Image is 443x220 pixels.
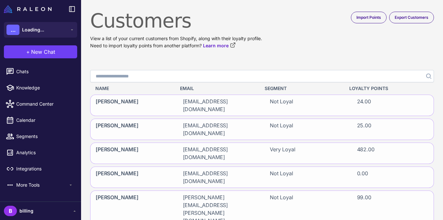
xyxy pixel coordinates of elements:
span: Analytics [16,149,73,156]
span: Import Points [356,15,381,20]
span: Command Center [16,100,73,108]
span: Loyalty Points [349,85,388,92]
span: Not Loyal [270,169,293,185]
p: View a list of your current customers from Shopify, along with their loyalty profile. [90,35,434,42]
span: More Tools [16,181,68,189]
a: Segments [3,130,78,143]
span: billing [19,207,33,214]
span: [EMAIL_ADDRESS][DOMAIN_NAME] [183,169,255,185]
span: [PERSON_NAME] [96,98,138,113]
button: ...Loading... [4,22,77,38]
div: [PERSON_NAME][EMAIL_ADDRESS][DOMAIN_NAME]Very Loyal482.00 [90,143,434,164]
div: B [4,206,17,216]
span: Not Loyal [270,122,293,137]
span: Segments [16,133,73,140]
a: Analytics [3,146,78,159]
span: Not Loyal [270,98,293,113]
a: Learn more [203,42,236,49]
span: Export Customers [395,15,428,20]
span: 25.00 [357,122,371,137]
span: Chats [16,68,73,75]
span: [PERSON_NAME] [96,169,138,185]
div: [PERSON_NAME][EMAIL_ADDRESS][DOMAIN_NAME]Not Loyal25.00 [90,119,434,140]
span: [EMAIL_ADDRESS][DOMAIN_NAME] [183,122,255,137]
span: [EMAIL_ADDRESS][DOMAIN_NAME] [183,145,255,161]
span: 0.00 [357,169,368,185]
img: Raleon Logo [4,5,52,13]
span: Integrations [16,165,73,172]
span: Knowledge [16,84,73,91]
button: +New Chat [4,45,77,58]
span: 482.00 [357,145,375,161]
p: Need to import loyalty points from another platform? [90,42,434,49]
div: ... [6,25,19,35]
span: Calendar [16,117,73,124]
span: [PERSON_NAME] [96,145,138,161]
span: Email [180,85,194,92]
span: [PERSON_NAME] [96,122,138,137]
a: Calendar [3,113,78,127]
button: Search [422,70,434,82]
span: Segment [265,85,287,92]
span: 24.00 [357,98,371,113]
a: Integrations [3,162,78,176]
a: Command Center [3,97,78,111]
a: Knowledge [3,81,78,95]
div: [PERSON_NAME][EMAIL_ADDRESS][DOMAIN_NAME]Not Loyal24.00 [90,95,434,116]
span: + [26,48,30,56]
span: Loading... [22,26,44,33]
a: Chats [3,65,78,78]
span: Name [95,85,109,92]
div: [PERSON_NAME][EMAIL_ADDRESS][DOMAIN_NAME]Not Loyal0.00 [90,167,434,188]
span: [EMAIL_ADDRESS][DOMAIN_NAME] [183,98,255,113]
span: New Chat [31,48,55,56]
span: Very Loyal [270,145,295,161]
h1: Customers [90,9,434,32]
